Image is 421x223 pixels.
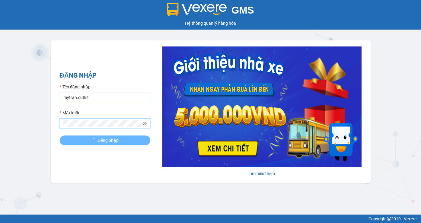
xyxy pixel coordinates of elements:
[60,71,150,81] h2: ĐĂNG NHẬP
[60,110,81,116] label: Mật khẩu
[5,215,416,222] div: Copyright 2019 - Vexere
[60,135,150,145] button: Đăng nhập
[387,217,391,221] span: copyright
[60,93,150,102] input: Tên đăng nhập
[60,84,91,90] label: Tên đăng nhập
[167,9,254,14] a: GMS
[162,170,362,177] div: Tìm hiểu thêm
[91,138,98,142] span: loading
[142,121,147,126] span: eye-invisible
[231,5,254,16] span: GMS
[2,20,419,27] div: Hệ thống quản lý hàng hóa
[167,3,227,16] img: logo 2
[162,46,362,167] img: banner-0
[98,137,119,144] span: Đăng nhập
[63,120,141,127] input: Mật khẩu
